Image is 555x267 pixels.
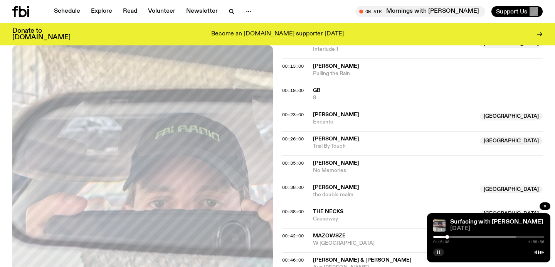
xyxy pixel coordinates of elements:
span: [GEOGRAPHIC_DATA] [480,113,543,120]
span: The Necks [313,209,343,214]
a: Read [118,6,142,17]
span: [GEOGRAPHIC_DATA] [480,137,543,145]
span: Mazowsze [313,233,346,239]
span: 8 [313,94,543,102]
span: 0:15:06 [433,240,449,244]
button: Support Us [491,6,543,17]
span: [GEOGRAPHIC_DATA] [480,210,543,217]
span: 00:23:00 [282,112,304,118]
a: Volunteer [143,6,180,17]
span: Causeway [313,215,475,223]
a: Newsletter [182,6,222,17]
span: the double realm [313,191,475,199]
span: 00:42:00 [282,233,304,239]
span: [PERSON_NAME] [313,185,359,190]
span: [PERSON_NAME] [313,112,359,117]
span: 00:35:00 [282,160,304,166]
span: Support Us [496,8,527,15]
button: 00:42:00 [282,234,304,238]
button: 00:38:00 [282,185,304,190]
button: 00:23:00 [282,113,304,117]
span: [PERSON_NAME] & [PERSON_NAME] [313,257,412,263]
button: 00:19:00 [282,88,304,93]
span: [GEOGRAPHIC_DATA] [480,185,543,193]
button: 00:46:00 [282,258,304,262]
h3: Donate to [DOMAIN_NAME] [12,28,71,41]
span: Pulling the Rain [313,70,543,77]
span: [PERSON_NAME] [313,160,359,166]
span: 1:59:56 [528,240,544,244]
button: On AirMornings with [PERSON_NAME] [355,6,485,17]
span: 00:19:00 [282,87,304,93]
span: 00:38:00 [282,209,304,215]
span: 00:46:00 [282,257,304,263]
span: 00:26:00 [282,136,304,142]
button: 00:26:00 [282,137,304,141]
span: No Memories [313,167,543,174]
a: Surfacing with [PERSON_NAME] [450,219,543,225]
a: Schedule [49,6,85,17]
p: Become an [DOMAIN_NAME] supporter [DATE] [211,31,344,38]
span: [DATE] [450,226,544,232]
span: W [GEOGRAPHIC_DATA] [313,240,543,247]
button: 00:13:00 [282,64,304,68]
span: Encanto [313,118,475,126]
button: 00:35:00 [282,161,304,165]
span: 00:38:00 [282,184,304,190]
span: Interlude 1 [313,46,475,53]
a: Explore [86,6,117,17]
span: [PERSON_NAME] [313,136,359,142]
span: Trial By Touch [313,143,475,150]
button: 00:38:00 [282,210,304,214]
span: 00:13:00 [282,63,304,69]
span: GB [313,88,320,93]
span: [PERSON_NAME] [313,63,359,69]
